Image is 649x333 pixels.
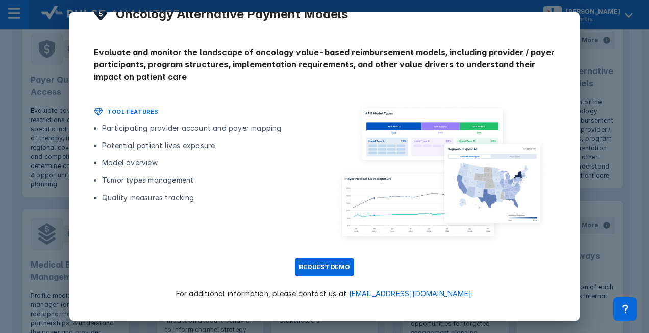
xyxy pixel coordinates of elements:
[102,192,282,203] li: Quality measures tracking
[102,157,282,169] li: Model overview
[102,123,282,134] li: Participating provider account and payer mapping
[116,7,348,21] h2: Oncology Alternative Payment Models
[613,297,637,321] div: Contact Support
[349,289,472,298] a: [EMAIL_ADDRESS][DOMAIN_NAME]
[295,258,354,276] button: REQUEST DEMO
[94,46,555,83] h2: Evaluate and monitor the landscape of oncology value-based reimbursement models, including provid...
[107,107,159,116] h2: TOOL FEATURES
[283,246,366,288] a: REQUEST DEMO
[102,140,282,151] li: Potential patient lives exposure
[176,288,473,299] p: For additional information, please contact us at .
[324,95,555,246] img: image_apm_2x.png
[102,175,282,186] li: Tumor types management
